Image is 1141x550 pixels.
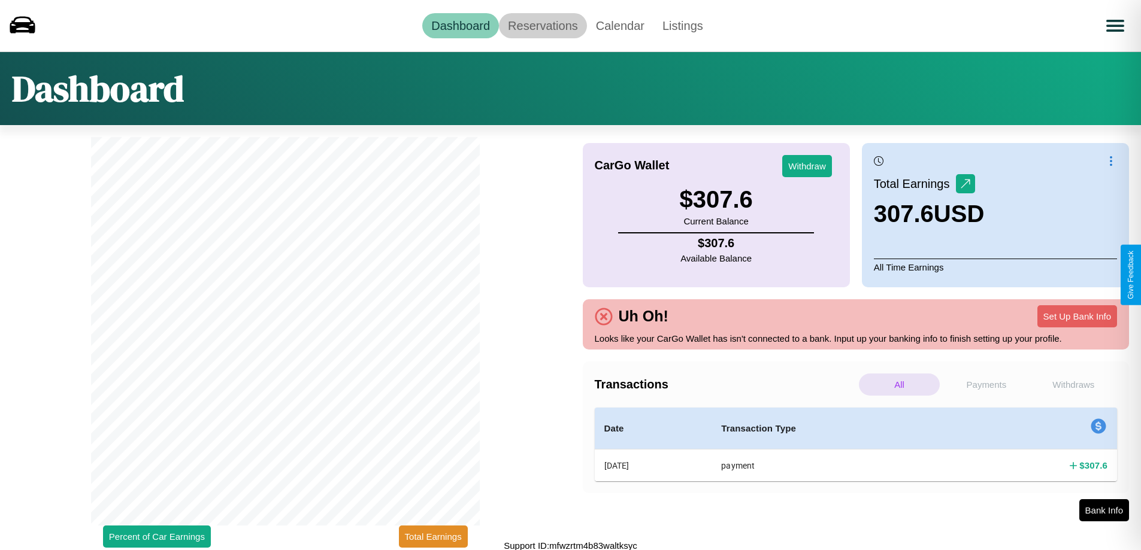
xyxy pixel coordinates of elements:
h4: $ 307.6 [1079,459,1107,472]
h4: Date [604,421,703,436]
div: Give Feedback [1127,251,1135,299]
p: All [859,373,940,396]
h4: CarGo Wallet [595,159,670,172]
th: payment [712,449,960,482]
a: Reservations [499,13,587,38]
button: Set Up Bank Info [1037,305,1117,327]
p: Available Balance [680,250,752,266]
p: Payments [946,373,1027,396]
h3: $ 307.6 [679,186,752,213]
p: Total Earnings [874,173,956,195]
h4: Transactions [595,378,856,391]
h3: 307.6 USD [874,200,985,227]
p: All Time Earnings [874,259,1117,275]
th: [DATE] [595,449,712,482]
h4: Transaction Type [721,421,951,436]
p: Withdraws [1033,373,1114,396]
h4: Uh Oh! [613,308,674,325]
button: Open menu [1098,9,1132,42]
button: Percent of Car Earnings [103,525,211,548]
h1: Dashboard [12,64,184,113]
button: Bank Info [1079,499,1129,521]
h4: $ 307.6 [680,236,752,250]
a: Listings [653,13,712,38]
button: Withdraw [782,155,832,177]
a: Dashboard [422,13,499,38]
p: Looks like your CarGo Wallet has isn't connected to a bank. Input up your banking info to finish ... [595,330,1118,347]
table: simple table [595,408,1118,481]
p: Current Balance [679,213,752,229]
button: Total Earnings [399,525,468,548]
a: Calendar [587,13,653,38]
